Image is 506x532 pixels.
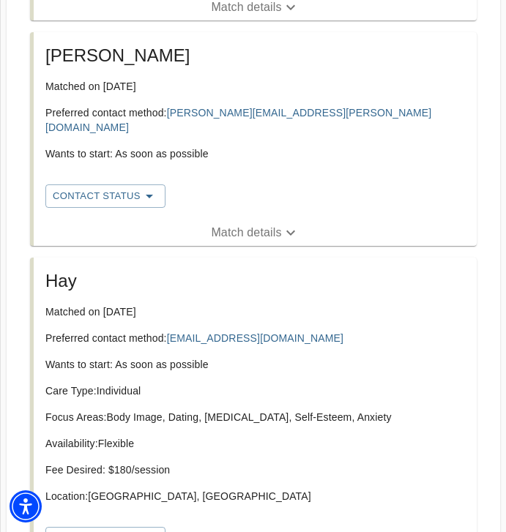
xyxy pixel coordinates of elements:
p: Availability: Flexible [45,436,465,451]
p: Match details [211,224,281,241]
p: Care Type: Individual [45,383,465,398]
a: [EMAIL_ADDRESS][DOMAIN_NAME] [167,332,343,344]
span: Contact Status [53,187,158,205]
p: Preferred contact method: [45,105,465,135]
button: Contact Status [45,184,165,208]
p: Matched on [DATE] [45,79,465,94]
p: Focus Areas: Body Image, Dating, [MEDICAL_DATA], Self-Esteem, Anxiety [45,410,465,424]
p: Wants to start: As soon as possible [45,357,465,372]
h5: [PERSON_NAME] [45,44,465,67]
p: Wants to start: As soon as possible [45,146,465,161]
p: Matched on [DATE] [45,304,465,319]
div: Accessibility Menu [10,490,42,522]
button: Match details [34,220,477,246]
p: Location: [GEOGRAPHIC_DATA], [GEOGRAPHIC_DATA] [45,489,465,503]
p: Fee Desired: $ 180 /session [45,462,465,477]
p: Preferred contact method: [45,331,465,345]
h5: Hay [45,269,465,293]
a: [PERSON_NAME][EMAIL_ADDRESS][PERSON_NAME][DOMAIN_NAME] [45,107,431,133]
